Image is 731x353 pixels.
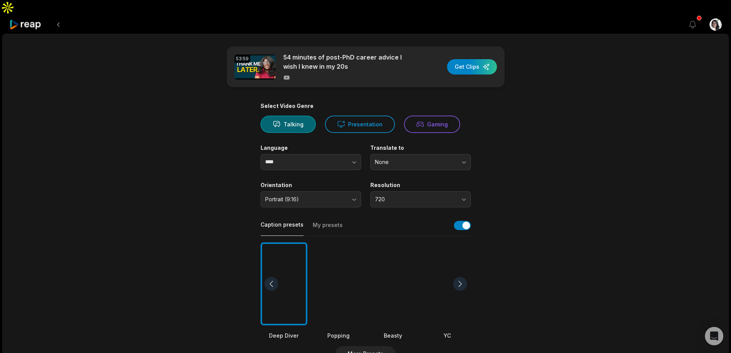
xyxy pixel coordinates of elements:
label: Orientation [261,182,361,189]
label: Language [261,144,361,151]
button: Caption presets [261,221,304,236]
button: 720 [370,191,471,207]
label: Translate to [370,144,471,151]
div: YC [424,331,471,340]
button: My presets [313,221,343,236]
div: Popping [315,331,362,340]
label: Resolution [370,182,471,189]
span: None [375,159,455,166]
button: Get Clips [447,59,497,75]
button: None [370,154,471,170]
div: 53:59 [234,55,250,63]
button: Presentation [325,116,395,133]
button: Portrait (9:16) [261,191,361,207]
span: 720 [375,196,455,203]
button: Gaming [404,116,460,133]
p: 54 minutes of post-PhD career advice I wish I knew in my 20s [283,53,416,71]
div: Open Intercom Messenger [705,327,723,345]
div: Select Video Genre [261,103,471,109]
span: Portrait (9:16) [265,196,346,203]
div: Deep Diver [261,331,307,340]
div: Beasty [370,331,416,340]
button: Talking [261,116,316,133]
